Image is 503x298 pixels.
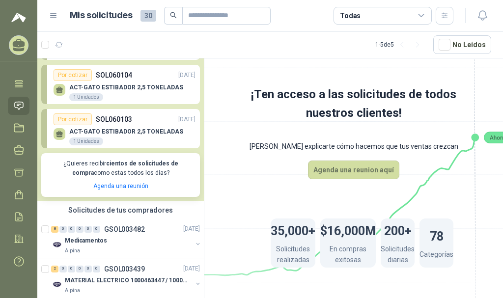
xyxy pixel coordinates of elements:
[65,247,80,255] p: Alpina
[65,236,107,245] p: Medicamentos
[93,266,100,272] div: 0
[37,201,204,219] div: Solicitudes de tus compradores
[76,266,84,272] div: 0
[271,244,315,268] p: Solicitudes realizadas
[70,8,133,23] h1: Mis solicitudes
[84,266,92,272] div: 0
[140,10,156,22] span: 30
[41,65,200,104] a: Por cotizarSOL060104[DATE] ACT-GATO ESTIBADOR 2,5 TONELADAS1 Unidades
[51,279,63,291] img: Company Logo
[69,93,103,101] div: 1 Unidades
[65,287,80,295] p: Alpina
[340,10,361,21] div: Todas
[54,69,92,81] div: Por cotizar
[51,266,58,272] div: 2
[96,114,132,125] p: SOL060103
[72,160,178,176] b: cientos de solicitudes de compra
[93,226,100,233] div: 0
[59,266,67,272] div: 0
[68,226,75,233] div: 0
[104,266,145,272] p: GSOL003439
[69,128,183,135] p: ACT-GATO ESTIBADOR 2,5 TONELADAS
[76,226,84,233] div: 0
[320,219,376,241] h1: $16,000M
[96,70,132,81] p: SOL060104
[54,113,92,125] div: Por cotizar
[178,115,196,124] p: [DATE]
[320,244,376,268] p: En compras exitosas
[51,223,202,255] a: 8 0 0 0 0 0 GSOL003482[DATE] Company LogoMedicamentosAlpina
[51,239,63,251] img: Company Logo
[47,159,194,178] p: ¿Quieres recibir como estas todos los días?
[41,109,200,148] a: Por cotizarSOL060103[DATE] ACT-GATO ESTIBADOR 2,5 TONELADAS1 Unidades
[68,266,75,272] div: 0
[433,35,491,54] button: No Leídos
[271,219,315,241] h1: 35,000+
[308,161,399,179] button: Agenda una reunion aquí
[93,183,148,190] a: Agenda una reunión
[381,244,415,268] p: Solicitudes diarias
[69,137,103,145] div: 1 Unidades
[11,12,26,24] img: Logo peakr
[59,226,67,233] div: 0
[51,263,202,295] a: 2 0 0 0 0 0 GSOL003439[DATE] Company LogoMATERIAL ELECTRICO 1000463447 / 1000465800Alpina
[183,264,200,273] p: [DATE]
[419,249,453,262] p: Categorías
[183,224,200,234] p: [DATE]
[65,276,187,285] p: MATERIAL ELECTRICO 1000463447 / 1000465800
[384,219,412,241] h1: 200+
[375,37,425,53] div: 1 - 5 de 5
[69,84,183,91] p: ACT-GATO ESTIBADOR 2,5 TONELADAS
[51,226,58,233] div: 8
[170,12,177,19] span: search
[104,226,145,233] p: GSOL003482
[178,71,196,80] p: [DATE]
[430,224,444,246] h1: 78
[84,226,92,233] div: 0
